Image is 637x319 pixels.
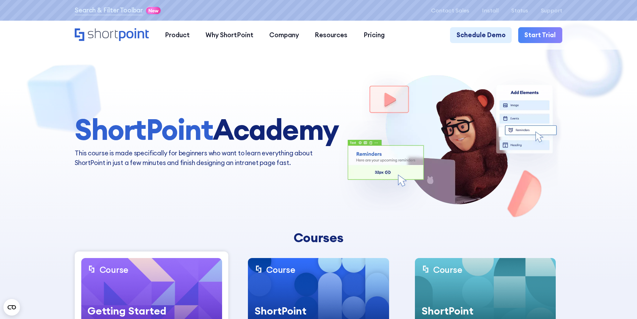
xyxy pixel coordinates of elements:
[75,114,338,145] h1: Academy
[541,7,562,14] a: Support
[433,264,462,275] div: Course
[513,239,637,319] iframe: Chat Widget
[206,30,253,40] div: Why ShortPoint
[315,30,347,40] div: Resources
[75,148,338,168] p: This course is made specifically for beginners who want to learn everything about ShortPoint in j...
[189,230,448,245] div: Courses
[261,27,307,43] a: Company
[157,27,198,43] a: Product
[75,6,143,15] a: Search & Filter Toolbar
[450,27,512,43] a: Schedule Demo
[511,7,528,14] a: Status
[356,27,393,43] a: Pricing
[482,7,499,14] a: Install
[75,28,149,42] a: Home
[266,264,295,275] div: Course
[518,27,562,43] a: Start Trial
[269,30,299,40] div: Company
[165,30,190,40] div: Product
[100,264,129,275] div: Course
[75,111,213,147] span: ShortPoint
[364,30,385,40] div: Pricing
[431,7,469,14] a: Contact Sales
[3,299,20,316] button: Open CMP widget
[307,27,355,43] a: Resources
[198,27,261,43] a: Why ShortPoint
